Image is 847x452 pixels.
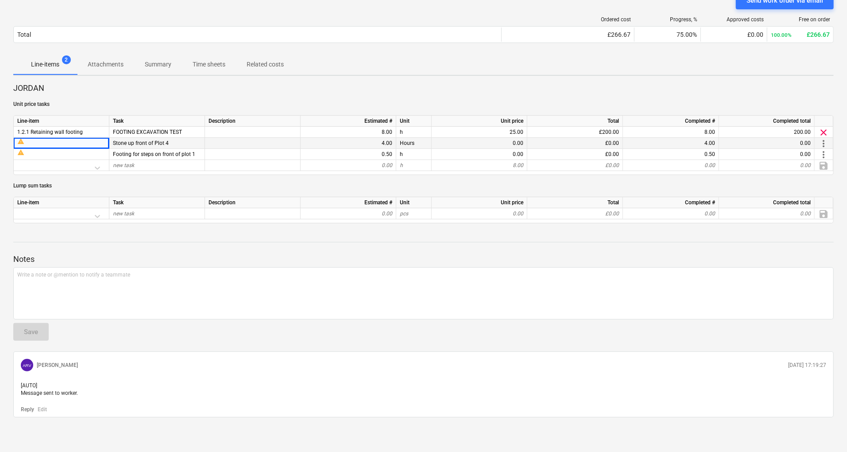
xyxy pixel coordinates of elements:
iframe: Chat Widget [803,409,847,452]
div: Worker has added this task and it is not yet tied to a budget line item [17,149,105,156]
div: Estimated # [301,197,396,208]
div: £0.00 [527,208,623,219]
p: Lump sum tasks [13,182,834,190]
div: Task [109,116,205,127]
div: ABDUL RAFEEQUE VADAKKANGARA [21,359,33,371]
div: £266.67 [771,31,830,38]
p: [DATE] 17:19:27 [788,362,826,369]
div: 4.00 [304,138,392,149]
div: Completed # [623,197,719,208]
div: 8.00 [627,127,715,138]
span: Stone up front of Plot 4 [400,140,414,146]
div: Unit [396,116,432,127]
div: Unit [396,197,432,208]
div: 0.00 [304,208,392,219]
div: 0.00 [723,208,811,219]
span: pcs [400,210,408,217]
p: [PERSON_NAME] [37,362,78,369]
div: Unit price [432,197,527,208]
span: 2 [62,55,71,64]
div: 0.00 [723,149,811,160]
div: Total [527,197,623,208]
div: £266.67 [505,31,630,38]
div: 0.00 [435,138,523,149]
span: warning [17,138,24,145]
div: £0.00 [527,160,623,171]
span: FOOTING EXCAVATION TEST [113,129,182,135]
div: 0.50 [627,149,715,160]
p: Related costs [247,60,284,69]
div: Estimated # [301,116,396,127]
span: Footing for steps on front of plot 1 [113,151,195,157]
p: JORDAN [13,83,834,94]
span: more_vert [818,138,829,149]
div: 0.00 [435,149,523,160]
div: £0.00 [527,138,623,149]
div: 8.00 [435,160,523,171]
button: Edit [38,406,47,413]
div: 0.50 [304,149,392,160]
span: new task [113,162,134,168]
div: Progress, % [638,16,697,23]
div: £0.00 [527,149,623,160]
div: Worker has added this task and it is not yet tied to a budget line item [17,138,105,145]
div: Description [205,116,301,127]
div: Line-item [14,116,109,127]
div: 0.00 [627,160,715,171]
div: £200.00 [527,127,623,138]
button: Reply [21,406,34,413]
span: 75.00% [677,31,697,38]
div: Approved costs [704,16,764,23]
div: Total [527,116,623,127]
div: £0.00 [704,31,763,38]
span: warning [17,149,24,156]
div: Task [109,197,205,208]
p: Notes [13,254,834,265]
span: ARV [23,363,31,368]
div: 0.00 [723,160,811,171]
div: Free on order [771,16,830,23]
div: 0.00 [435,208,523,219]
div: 0.00 [627,208,715,219]
span: new task [113,210,134,217]
p: Summary [145,60,171,69]
span: Footing for steps on front of plot 1 [400,151,403,157]
p: Attachments [88,60,124,69]
div: Completed total [719,116,815,127]
div: Ordered cost [505,16,631,23]
div: 4.00 [627,138,715,149]
p: Line-items [31,60,59,69]
div: 8.00 [304,127,392,138]
span: 1.2.1 Retaining wall footing [17,129,83,135]
p: Time sheets [193,60,225,69]
span: h [400,162,403,168]
div: 200.00 [723,127,811,138]
div: 0.00 [723,138,811,149]
span: [AUTO] Message sent to worker. [21,382,78,396]
span: more_vert [818,149,829,160]
div: Description [205,197,301,208]
div: Total [17,31,31,38]
div: Completed total [719,197,815,208]
div: Line-item [14,197,109,208]
p: Unit price tasks [13,101,834,108]
div: 25.00 [435,127,523,138]
div: Unit price [432,116,527,127]
span: Stone up front of Plot 4 [113,140,169,146]
div: 0.00 [304,160,392,171]
span: FOOTING EXCAVATION TEST [400,129,403,135]
small: 100.00% [771,32,792,38]
span: Delete task [818,127,829,138]
div: Completed # [623,116,719,127]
